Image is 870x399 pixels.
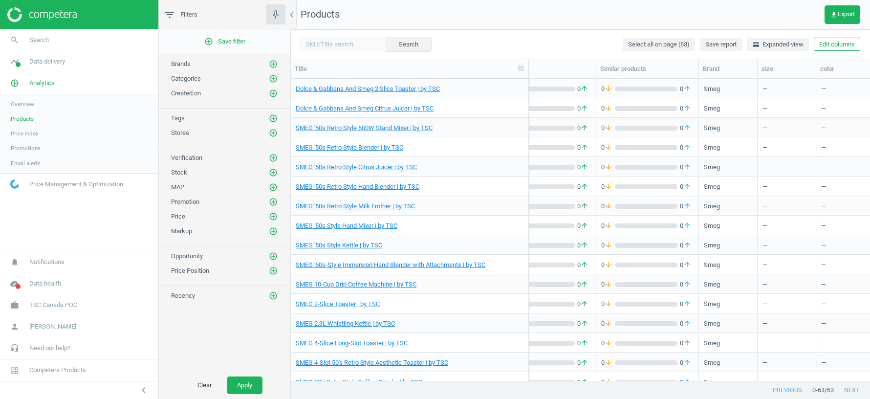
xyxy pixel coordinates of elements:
[171,198,199,205] span: Promotion
[171,129,189,136] span: Stores
[601,241,615,250] span: 0
[575,378,591,387] span: 0
[762,217,811,234] div: —
[131,384,156,397] button: chevron_left
[269,198,278,206] i: add_circle_outline
[29,344,70,353] span: Need our help?
[29,79,55,88] span: Analytics
[834,381,870,399] button: next
[683,143,691,152] i: arrow_upward
[762,354,811,371] div: —
[704,85,720,97] div: Smeg
[825,386,834,395] span: / 63
[29,180,123,189] span: Price Management & Optimization
[286,9,298,21] i: chevron_left
[5,274,24,293] i: cloud_done
[171,183,184,191] span: MAP
[821,158,870,175] div: —
[171,213,185,220] span: Price
[677,378,694,387] span: 0
[269,168,278,177] i: add_circle_outline
[581,124,588,133] i: arrow_upward
[581,104,588,113] i: arrow_upward
[11,130,39,137] span: Price index
[29,258,65,266] span: Notifications
[683,358,691,367] i: arrow_upward
[821,99,870,116] div: —
[677,124,694,133] span: 0
[762,138,811,155] div: —
[683,319,691,328] i: arrow_upward
[677,358,694,367] span: 0
[605,163,612,172] i: arrow_downward
[677,339,694,348] span: 0
[821,314,870,332] div: —
[11,144,41,152] span: Promotions
[704,124,720,136] div: Smeg
[171,227,192,235] span: Markup
[762,197,811,214] div: —
[605,124,612,133] i: arrow_downward
[575,300,591,309] span: 0
[821,354,870,371] div: —
[575,124,591,133] span: 0
[704,222,720,234] div: Smeg
[171,75,201,82] span: Categories
[301,37,386,51] input: SKU/Title search
[704,319,720,332] div: Smeg
[821,295,870,312] div: —
[581,163,588,172] i: arrow_upward
[677,241,694,250] span: 0
[677,104,694,113] span: 0
[581,222,588,230] i: arrow_upward
[296,163,417,172] a: SMEG '50s Retro Style Citrus Juicer | by TSC
[752,41,760,48] i: horizontal_split
[575,182,591,191] span: 0
[581,358,588,367] i: arrow_upward
[204,37,213,46] i: add_circle_outline
[138,384,150,396] i: chevron_left
[821,256,870,273] div: —
[600,65,695,73] div: Similar products
[296,241,382,250] a: SMEG '50s Style Kettle | by TSC
[704,104,720,116] div: Smeg
[677,300,694,309] span: 0
[269,74,278,83] i: add_circle_outline
[605,202,612,211] i: arrow_downward
[227,377,262,394] button: Apply
[581,241,588,250] i: arrow_upward
[605,241,612,250] i: arrow_downward
[704,300,720,312] div: Smeg
[605,143,612,152] i: arrow_downward
[601,182,615,191] span: 0
[704,241,720,253] div: Smeg
[703,65,753,73] div: Brand
[683,339,691,348] i: arrow_upward
[762,177,811,195] div: —
[7,7,77,22] img: ajHJNr6hYgQAAAAASUVORK5CYII=
[575,104,591,113] span: 0
[5,52,24,71] i: timeline
[605,182,612,191] i: arrow_downward
[704,202,720,214] div: Smeg
[5,317,24,336] i: person
[268,251,278,261] button: add_circle_outline
[601,339,615,348] span: 0
[762,99,811,116] div: —
[704,280,720,292] div: Smeg
[296,261,485,269] a: SMEG '50s-Style Immersion Hand Blender with Attachments | by TSC
[601,300,615,309] span: 0
[296,300,380,309] a: SMEG 2-Slice Toaster | by TSC
[683,300,691,309] i: arrow_upward
[761,65,812,73] div: size
[683,182,691,191] i: arrow_upward
[605,280,612,289] i: arrow_downward
[683,222,691,230] i: arrow_upward
[5,253,24,271] i: notifications
[159,32,290,51] button: add_circle_outlineSave filter
[575,85,591,93] span: 0
[269,60,278,68] i: add_circle_outline
[29,322,76,331] span: [PERSON_NAME]
[605,358,612,367] i: arrow_downward
[704,163,720,175] div: Smeg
